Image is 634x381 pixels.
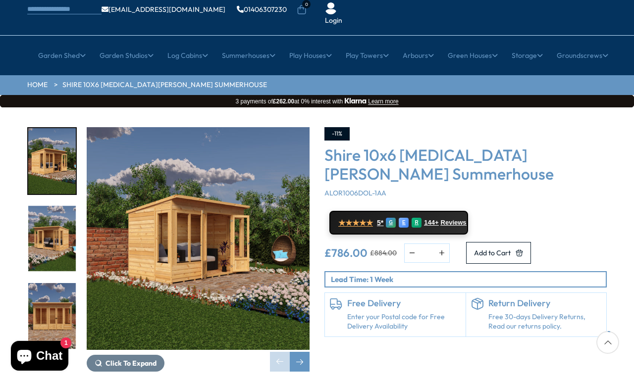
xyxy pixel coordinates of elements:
[87,127,310,350] img: Shire 10x6 Alora Pent Summerhouse
[237,6,287,13] a: 01406307230
[347,312,461,332] a: Enter your Postal code for Free Delivery Availability
[27,127,77,195] div: 1 / 10
[87,355,164,372] button: Click To Expand
[28,128,76,194] img: Alora10x6_GARDEN_LH_200x200.jpg
[399,218,409,228] div: E
[370,249,397,256] del: £884.00
[28,206,76,272] img: Alora10x6_GARDEN_RH_LIFE_200x200.jpg
[28,283,76,349] img: Alora10x6_GARDEN_FRONT_200x200.jpg
[403,43,434,68] a: Arbours
[346,43,389,68] a: Play Towers
[27,282,77,350] div: 3 / 10
[324,145,607,184] h3: Shire 10x6 [MEDICAL_DATA][PERSON_NAME] Summerhouse
[474,249,511,256] span: Add to Cart
[290,352,310,372] div: Next slide
[289,43,332,68] a: Play Houses
[386,218,396,228] div: G
[222,43,275,68] a: Summerhouses
[466,242,531,264] button: Add to Cart
[488,312,602,332] p: Free 30-days Delivery Returns, Read our returns policy.
[167,43,208,68] a: Log Cabins
[324,189,386,197] span: ALOR1006DOL-1AA
[297,5,307,15] a: 0
[27,80,48,90] a: HOME
[102,6,225,13] a: [EMAIL_ADDRESS][DOMAIN_NAME]
[331,274,606,285] p: Lead Time: 1 Week
[87,127,310,372] div: 1 / 10
[325,16,342,26] a: Login
[424,219,438,227] span: 144+
[329,211,468,235] a: ★★★★★ 5* G E R 144+ Reviews
[270,352,290,372] div: Previous slide
[324,127,350,141] div: -11%
[347,298,461,309] h6: Free Delivery
[324,247,368,258] ins: £786.00
[27,205,77,273] div: 2 / 10
[100,43,154,68] a: Garden Studios
[441,219,467,227] span: Reviews
[106,359,157,368] span: Click To Expand
[448,43,498,68] a: Green Houses
[338,218,373,228] span: ★★★★★
[38,43,86,68] a: Garden Shed
[412,218,422,228] div: R
[325,2,337,14] img: User Icon
[488,298,602,309] h6: Return Delivery
[62,80,267,90] a: Shire 10x6 [MEDICAL_DATA][PERSON_NAME] Summerhouse
[512,43,543,68] a: Storage
[557,43,608,68] a: Groundscrews
[8,341,71,373] inbox-online-store-chat: Shopify online store chat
